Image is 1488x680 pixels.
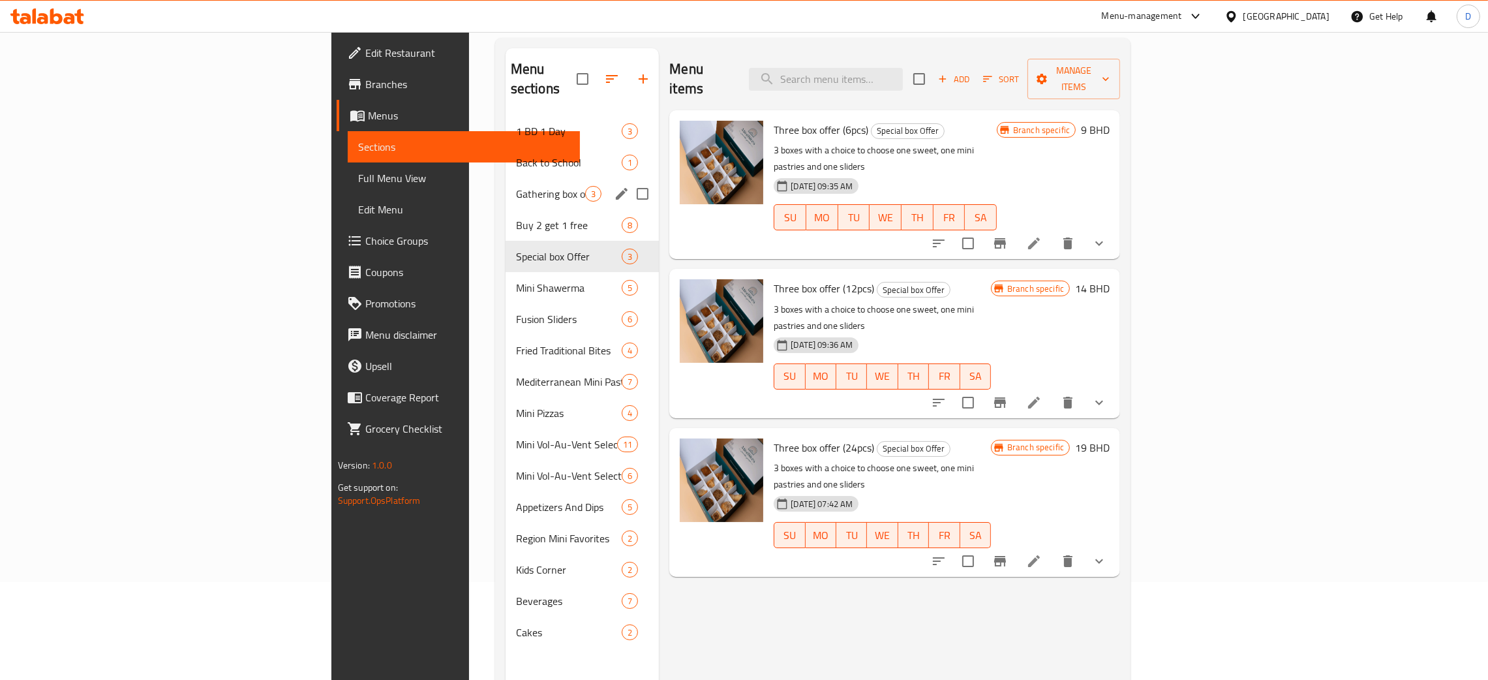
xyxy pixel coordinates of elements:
span: Get support on: [338,479,398,496]
span: TU [842,367,862,386]
span: Branch specific [1008,124,1075,136]
button: WE [870,204,902,230]
span: Select to update [954,389,982,416]
button: Add section [628,63,659,95]
div: Fusion Sliders [516,311,622,327]
span: Add item [933,69,975,89]
span: 6 [622,313,637,326]
a: Upsell [337,350,580,382]
span: Branch specific [1002,283,1069,295]
button: TH [898,522,929,548]
span: SA [970,208,992,227]
div: items [622,155,638,170]
span: Coupons [365,264,569,280]
span: Version: [338,457,370,474]
button: Branch-specific-item [984,546,1016,577]
span: 1 [622,157,637,169]
div: Beverages7 [506,585,660,617]
span: Special box Offer [872,123,944,138]
button: WE [867,363,898,390]
h6: 9 BHD [1081,121,1110,139]
button: delete [1052,546,1084,577]
span: Menu disclaimer [365,327,569,343]
span: Branches [365,76,569,92]
span: Mini Pizzas [516,405,622,421]
span: TH [903,526,924,545]
div: Region Mini Favorites2 [506,523,660,554]
button: FR [934,204,965,230]
div: items [622,280,638,296]
span: 7 [622,376,637,388]
span: [DATE] 07:42 AM [785,498,858,510]
div: Mediterranean Mini Pastries7 [506,366,660,397]
span: 5 [622,282,637,294]
a: Full Menu View [348,162,580,194]
div: Special box Offer3 [506,241,660,272]
h6: 14 BHD [1075,279,1110,298]
span: Edit Menu [358,202,569,217]
button: Sort [980,69,1022,89]
div: Back to School1 [506,147,660,178]
button: SU [774,522,805,548]
a: Edit Restaurant [337,37,580,69]
span: 1 BD 1 Day [516,123,622,139]
div: Special box Offer [516,249,622,264]
span: FR [934,526,954,545]
span: Coverage Report [365,390,569,405]
h6: 19 BHD [1075,439,1110,457]
div: items [622,249,638,264]
svg: Show Choices [1091,553,1107,569]
div: items [622,405,638,421]
div: items [617,437,638,452]
a: Choice Groups [337,225,580,256]
div: Mini Vol-Au-Vent Selection6 [506,460,660,491]
span: Three box offer (6pcs) [774,120,868,140]
div: items [622,562,638,578]
div: Fried Traditional Bites4 [506,335,660,366]
span: Edit Restaurant [365,45,569,61]
button: SA [965,204,997,230]
svg: Show Choices [1091,236,1107,251]
div: items [585,186,601,202]
span: Beverages [516,593,622,609]
div: Menu-management [1102,8,1182,24]
div: items [622,593,638,609]
span: Back to School [516,155,622,170]
div: Special box Offer [877,441,950,457]
span: Special box Offer [877,441,950,456]
svg: Show Choices [1091,395,1107,410]
span: Choice Groups [365,233,569,249]
span: SA [965,526,986,545]
span: Manage items [1038,63,1110,95]
button: show more [1084,387,1115,418]
button: edit [612,184,631,204]
div: items [622,531,638,546]
div: items [622,311,638,327]
div: Mini Pizzas4 [506,397,660,429]
span: 1.0.0 [372,457,392,474]
span: MO [811,526,831,545]
button: FR [929,363,960,390]
div: [GEOGRAPHIC_DATA] [1243,9,1329,23]
span: Upsell [365,358,569,374]
p: 3 boxes with a choice to choose one sweet, one mini pastries and one sliders [774,142,997,175]
button: sort-choices [923,387,954,418]
button: Manage items [1027,59,1120,99]
div: Buy 2 get 1 free8 [506,209,660,241]
span: Mediterranean Mini Pastries [516,374,622,390]
span: Fried Traditional Bites [516,343,622,358]
span: TH [907,208,928,227]
button: Branch-specific-item [984,387,1016,418]
button: sort-choices [923,546,954,577]
span: 3 [586,188,601,200]
span: 7 [622,595,637,608]
button: show more [1084,546,1115,577]
span: 2 [622,564,637,576]
div: items [622,499,638,515]
input: search [749,68,903,91]
button: sort-choices [923,228,954,259]
span: TH [903,367,924,386]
